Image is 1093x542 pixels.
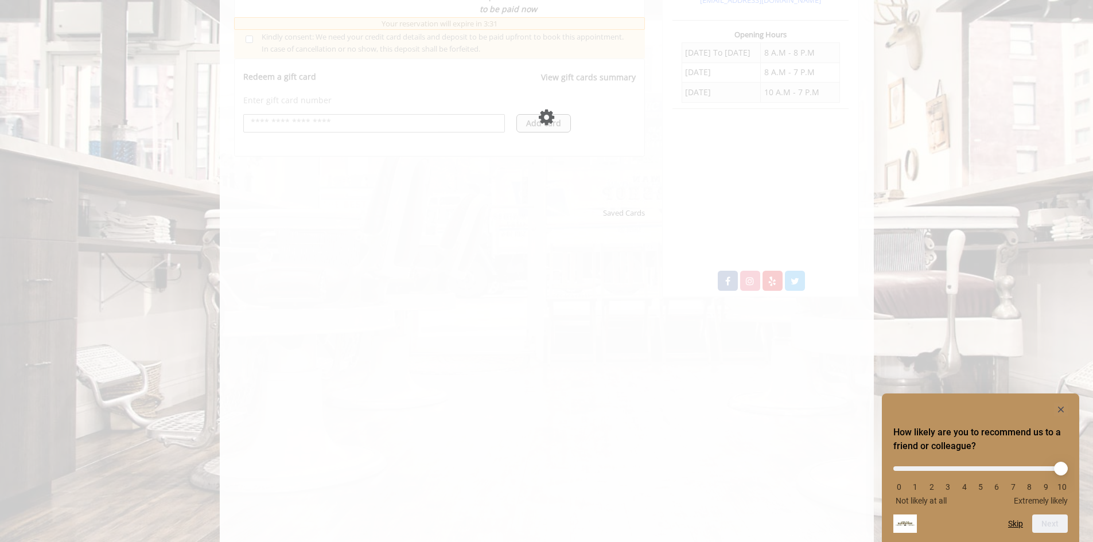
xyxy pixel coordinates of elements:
div: How likely are you to recommend us to a friend or colleague? Select an option from 0 to 10, with ... [893,458,1068,505]
span: Not likely at all [896,496,947,505]
li: 1 [909,482,921,492]
li: 6 [991,482,1002,492]
button: Skip [1008,519,1023,528]
li: 4 [959,482,970,492]
li: 3 [942,482,954,492]
button: Next question [1032,514,1068,533]
li: 5 [975,482,986,492]
li: 2 [926,482,938,492]
li: 9 [1040,482,1052,492]
span: Extremely likely [1014,496,1068,505]
li: 8 [1024,482,1035,492]
li: 7 [1008,482,1019,492]
h2: How likely are you to recommend us to a friend or colleague? Select an option from 0 to 10, with ... [893,426,1068,453]
li: 10 [1056,482,1068,492]
li: 0 [893,482,905,492]
button: Hide survey [1054,403,1068,416]
div: How likely are you to recommend us to a friend or colleague? Select an option from 0 to 10, with ... [893,403,1068,533]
